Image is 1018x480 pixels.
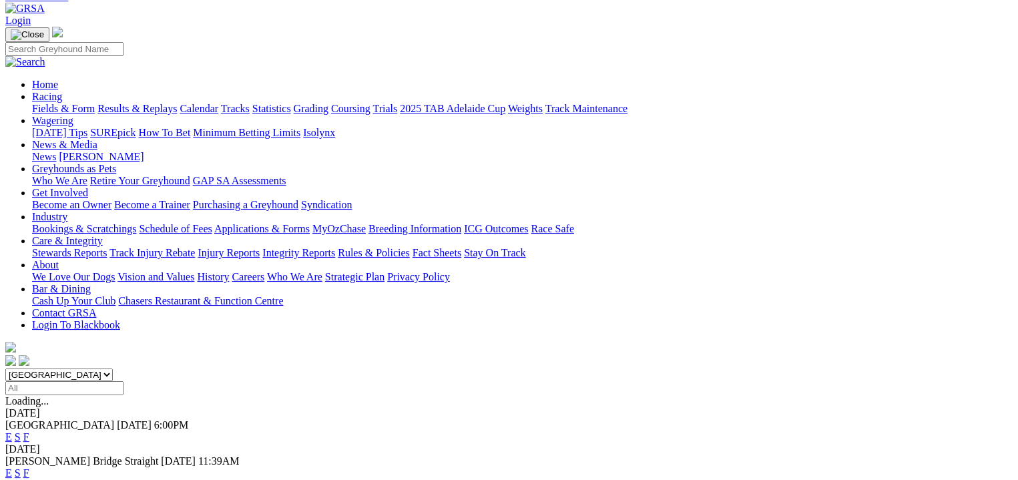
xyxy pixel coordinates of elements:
[193,199,298,210] a: Purchasing a Greyhound
[32,79,58,90] a: Home
[325,271,385,282] a: Strategic Plan
[193,175,286,186] a: GAP SA Assessments
[5,431,12,443] a: E
[52,27,63,37] img: logo-grsa-white.png
[32,235,103,246] a: Care & Integrity
[97,103,177,114] a: Results & Replays
[294,103,328,114] a: Grading
[5,455,158,467] span: [PERSON_NAME] Bridge Straight
[139,223,212,234] a: Schedule of Fees
[154,419,189,431] span: 6:00PM
[32,127,1013,139] div: Wagering
[32,271,115,282] a: We Love Our Dogs
[139,127,191,138] a: How To Bet
[232,271,264,282] a: Careers
[545,103,627,114] a: Track Maintenance
[531,223,573,234] a: Race Safe
[5,42,123,56] input: Search
[32,151,56,162] a: News
[5,342,16,352] img: logo-grsa-white.png
[331,103,370,114] a: Coursing
[32,199,111,210] a: Become an Owner
[19,355,29,366] img: twitter.svg
[197,271,229,282] a: History
[32,199,1013,211] div: Get Involved
[32,127,87,138] a: [DATE] Tips
[5,443,1013,455] div: [DATE]
[198,455,240,467] span: 11:39AM
[387,271,450,282] a: Privacy Policy
[338,247,410,258] a: Rules & Policies
[32,319,120,330] a: Login To Blackbook
[413,247,461,258] a: Fact Sheets
[32,259,59,270] a: About
[32,283,91,294] a: Bar & Dining
[32,271,1013,283] div: About
[5,395,49,407] span: Loading...
[114,199,190,210] a: Become a Trainer
[32,103,95,114] a: Fields & Form
[32,139,97,150] a: News & Media
[5,27,49,42] button: Toggle navigation
[368,223,461,234] a: Breeding Information
[214,223,310,234] a: Applications & Forms
[32,295,1013,307] div: Bar & Dining
[464,247,525,258] a: Stay On Track
[5,56,45,68] img: Search
[90,175,190,186] a: Retire Your Greyhound
[32,223,136,234] a: Bookings & Scratchings
[301,199,352,210] a: Syndication
[32,91,62,102] a: Racing
[32,307,96,318] a: Contact GRSA
[15,467,21,479] a: S
[262,247,335,258] a: Integrity Reports
[32,103,1013,115] div: Racing
[508,103,543,114] a: Weights
[198,247,260,258] a: Injury Reports
[11,29,44,40] img: Close
[32,175,87,186] a: Who We Are
[252,103,291,114] a: Statistics
[5,3,45,15] img: GRSA
[372,103,397,114] a: Trials
[118,295,283,306] a: Chasers Restaurant & Function Centre
[32,175,1013,187] div: Greyhounds as Pets
[32,187,88,198] a: Get Involved
[32,223,1013,235] div: Industry
[32,247,107,258] a: Stewards Reports
[23,467,29,479] a: F
[5,381,123,395] input: Select date
[117,271,194,282] a: Vision and Values
[32,115,73,126] a: Wagering
[32,151,1013,163] div: News & Media
[267,271,322,282] a: Who We Are
[5,15,31,26] a: Login
[32,211,67,222] a: Industry
[464,223,528,234] a: ICG Outcomes
[180,103,218,114] a: Calendar
[5,355,16,366] img: facebook.svg
[400,103,505,114] a: 2025 TAB Adelaide Cup
[161,455,196,467] span: [DATE]
[5,467,12,479] a: E
[90,127,136,138] a: SUREpick
[109,247,195,258] a: Track Injury Rebate
[312,223,366,234] a: MyOzChase
[193,127,300,138] a: Minimum Betting Limits
[23,431,29,443] a: F
[5,419,114,431] span: [GEOGRAPHIC_DATA]
[32,163,116,174] a: Greyhounds as Pets
[32,295,115,306] a: Cash Up Your Club
[5,407,1013,419] div: [DATE]
[32,247,1013,259] div: Care & Integrity
[59,151,144,162] a: [PERSON_NAME]
[221,103,250,114] a: Tracks
[303,127,335,138] a: Isolynx
[117,419,152,431] span: [DATE]
[15,431,21,443] a: S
